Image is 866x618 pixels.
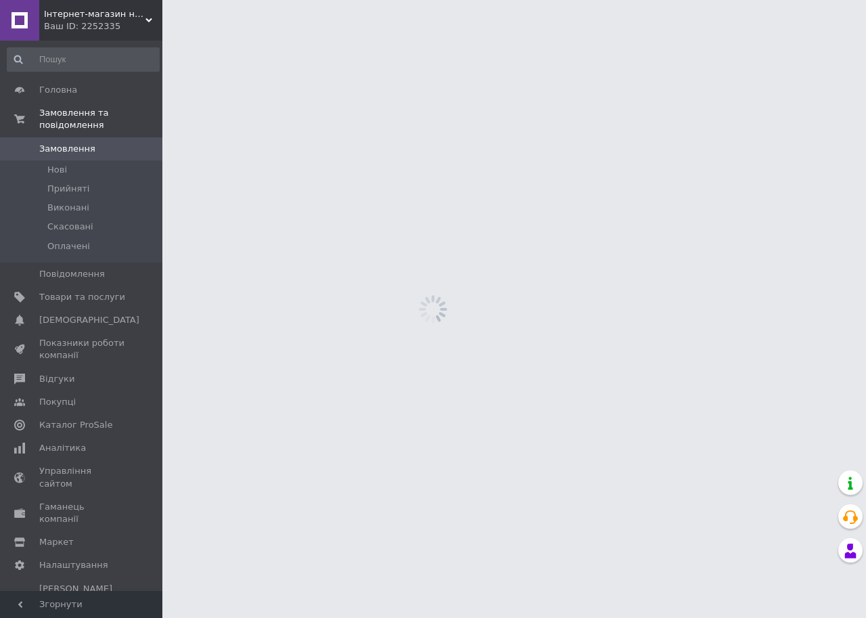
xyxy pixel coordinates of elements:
span: Товари та послуги [39,291,125,303]
span: Замовлення [39,143,95,155]
span: Показники роботи компанії [39,337,125,361]
div: Ваш ID: 2252335 [44,20,162,32]
span: Відгуки [39,373,74,385]
span: Оплачені [47,240,90,252]
span: Замовлення та повідомлення [39,107,162,131]
span: Нові [47,164,67,176]
span: Головна [39,84,77,96]
span: Прийняті [47,183,89,195]
span: Інтернет-магазин насіння "Город Тетяни" [44,8,145,20]
span: Каталог ProSale [39,419,112,431]
span: Маркет [39,536,74,548]
span: Управління сайтом [39,465,125,489]
input: Пошук [7,47,160,72]
span: Повідомлення [39,268,105,280]
span: Гаманець компанії [39,501,125,525]
span: Скасовані [47,221,93,233]
span: Налаштування [39,559,108,571]
span: Аналітика [39,442,86,454]
span: [DEMOGRAPHIC_DATA] [39,314,139,326]
span: Виконані [47,202,89,214]
span: Покупці [39,396,76,408]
